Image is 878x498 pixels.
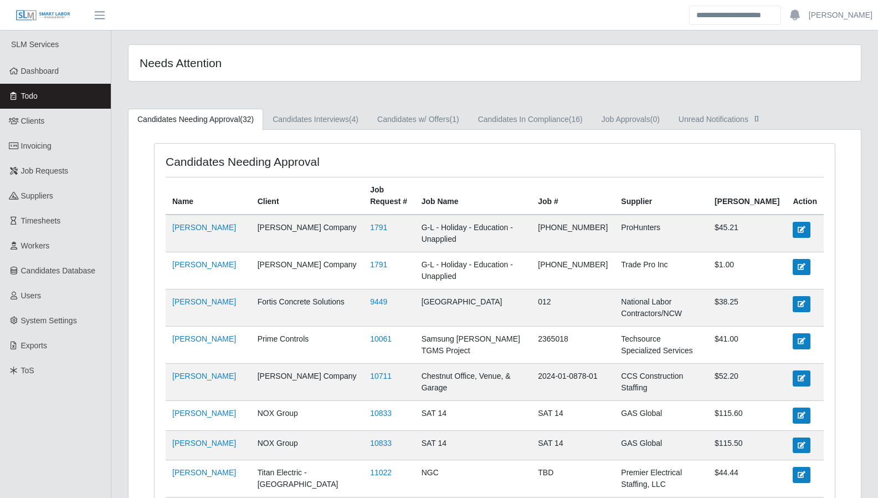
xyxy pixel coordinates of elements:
td: Chestnut Office, Venue, & Garage [415,364,532,401]
span: Suppliers [21,191,53,200]
td: [GEOGRAPHIC_DATA] [415,289,532,327]
td: [PERSON_NAME] Company [251,252,363,289]
th: Name [166,177,251,215]
th: Job # [531,177,614,215]
a: [PERSON_NAME] [172,409,236,418]
span: Dashboard [21,67,59,75]
h4: Needs Attention [140,56,426,70]
td: $115.50 [708,430,786,460]
th: Action [786,177,824,215]
td: ProHunters [614,215,708,252]
td: Samsung [PERSON_NAME] TGMS Project [415,327,532,364]
span: System Settings [21,316,77,325]
td: $41.00 [708,327,786,364]
a: 9449 [370,297,387,306]
td: NOX Group [251,430,363,460]
td: G-L - Holiday - Education - Unapplied [415,215,532,252]
td: Prime Controls [251,327,363,364]
span: Job Requests [21,166,69,175]
a: Candidates w/ Offers [368,109,469,130]
span: (32) [240,115,254,124]
td: $45.21 [708,215,786,252]
td: Premier Electrical Staffing, LLC [614,460,708,497]
a: Job Approvals [592,109,669,130]
td: CCS Construction Staffing [614,364,708,401]
a: 1791 [370,223,387,232]
a: [PERSON_NAME] [172,297,236,306]
a: [PERSON_NAME] [172,468,236,477]
td: [PHONE_NUMBER] [531,252,614,289]
a: 10061 [370,334,392,343]
td: [PHONE_NUMBER] [531,215,614,252]
td: $115.60 [708,401,786,430]
span: SLM Services [11,40,59,49]
a: [PERSON_NAME] [172,439,236,448]
a: Candidates Interviews [263,109,368,130]
td: Titan Electric - [GEOGRAPHIC_DATA] [251,460,363,497]
td: 2365018 [531,327,614,364]
td: SAT 14 [415,401,532,430]
td: $52.20 [708,364,786,401]
th: Client [251,177,363,215]
td: TBD [531,460,614,497]
td: $38.25 [708,289,786,327]
h4: Candidates Needing Approval [166,155,430,169]
td: GAS Global [614,430,708,460]
th: Supplier [614,177,708,215]
td: [PERSON_NAME] Company [251,215,363,252]
span: ToS [21,366,34,375]
a: 1791 [370,260,387,269]
img: SLM Logo [16,9,71,22]
a: 10711 [370,372,392,380]
th: Job Request # [363,177,415,215]
td: SAT 14 [531,430,614,460]
td: $44.44 [708,460,786,497]
a: 10833 [370,409,392,418]
td: [PERSON_NAME] Company [251,364,363,401]
span: Clients [21,116,45,125]
td: Trade Pro Inc [614,252,708,289]
th: Job Name [415,177,532,215]
a: Unread Notifications [669,109,772,130]
span: Users [21,291,42,300]
span: Timesheets [21,216,61,225]
td: GAS Global [614,401,708,430]
td: 2024-01-0878-01 [531,364,614,401]
td: NGC [415,460,532,497]
input: Search [689,6,781,25]
a: 11022 [370,468,392,477]
td: Fortis Concrete Solutions [251,289,363,327]
td: G-L - Holiday - Education - Unapplied [415,252,532,289]
span: Workers [21,241,50,250]
td: National Labor Contractors/NCW [614,289,708,327]
span: Exports [21,341,47,350]
td: 012 [531,289,614,327]
span: (16) [569,115,583,124]
a: Candidates In Compliance [469,109,592,130]
span: Todo [21,92,38,100]
span: Invoicing [21,141,52,150]
a: [PERSON_NAME] [172,372,236,380]
td: SAT 14 [531,401,614,430]
a: 10833 [370,439,392,448]
a: [PERSON_NAME] [172,223,236,232]
span: (4) [349,115,358,124]
span: (1) [450,115,459,124]
td: SAT 14 [415,430,532,460]
span: [] [751,114,762,123]
a: [PERSON_NAME] [809,9,872,21]
a: Candidates Needing Approval [128,109,263,130]
td: Techsource Specialized Services [614,327,708,364]
a: [PERSON_NAME] [172,334,236,343]
th: [PERSON_NAME] [708,177,786,215]
a: [PERSON_NAME] [172,260,236,269]
td: NOX Group [251,401,363,430]
span: Candidates Database [21,266,96,275]
span: (0) [650,115,660,124]
td: $1.00 [708,252,786,289]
